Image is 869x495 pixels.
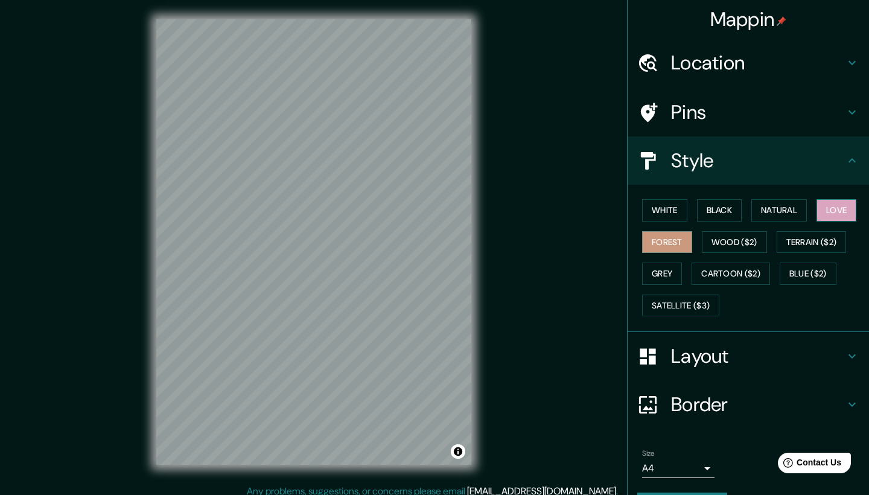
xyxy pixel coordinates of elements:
div: Style [628,136,869,185]
h4: Pins [671,100,845,124]
img: pin-icon.png [777,16,786,26]
h4: Mappin [710,7,787,31]
button: Toggle attribution [451,444,465,459]
iframe: Help widget launcher [762,448,856,482]
h4: Location [671,51,845,75]
button: Black [697,199,742,222]
h4: Layout [671,344,845,368]
h4: Border [671,392,845,417]
div: Layout [628,332,869,380]
canvas: Map [156,19,471,465]
label: Size [642,449,655,459]
div: A4 [642,459,715,478]
button: Satellite ($3) [642,295,719,317]
h4: Style [671,148,845,173]
button: Terrain ($2) [777,231,847,254]
button: Cartoon ($2) [692,263,770,285]
button: White [642,199,687,222]
button: Blue ($2) [780,263,836,285]
div: Location [628,39,869,87]
button: Grey [642,263,682,285]
div: Border [628,380,869,429]
button: Love [816,199,856,222]
button: Wood ($2) [702,231,767,254]
button: Forest [642,231,692,254]
div: Pins [628,88,869,136]
button: Natural [751,199,807,222]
